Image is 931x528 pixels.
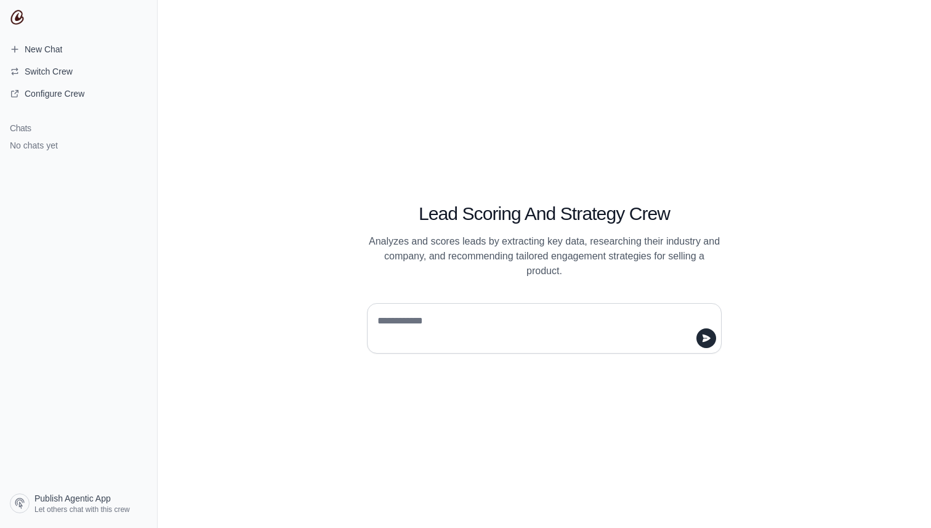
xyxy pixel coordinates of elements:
span: Publish Agentic App [34,492,111,505]
span: Configure Crew [25,87,84,100]
span: Let others chat with this crew [34,505,130,514]
a: New Chat [5,39,152,59]
span: New Chat [25,43,62,55]
h1: Lead Scoring And Strategy Crew [367,203,722,225]
span: Switch Crew [25,65,73,78]
button: Switch Crew [5,62,152,81]
a: Configure Crew [5,84,152,104]
img: CrewAI Logo [10,10,25,25]
p: Analyzes and scores leads by extracting key data, researching their industry and company, and rec... [367,234,722,278]
a: Publish Agentic App Let others chat with this crew [5,489,152,518]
